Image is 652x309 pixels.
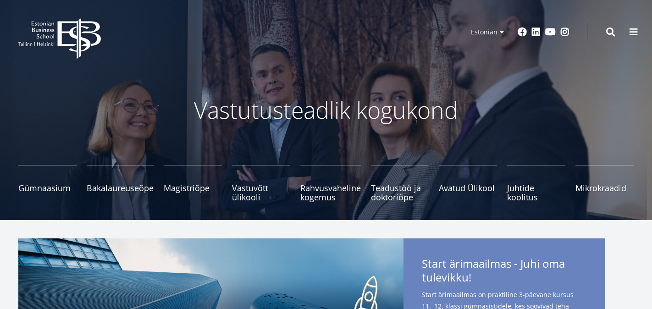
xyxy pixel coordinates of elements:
[300,165,361,202] a: Rahvusvaheline kogemus
[507,183,565,202] span: Juhtide koolitus
[18,165,77,202] a: Gümnaasium
[422,257,587,287] span: Start ärimaailmas - Juhi oma
[164,183,222,193] span: Magistriõpe
[531,28,541,37] a: Linkedin
[439,165,497,202] a: Avatud Ülikool
[518,28,527,37] a: Facebook
[87,165,154,202] a: Bakalaureuseõpe
[87,183,154,193] span: Bakalaureuseõpe
[300,183,361,202] span: Rahvusvaheline kogemus
[164,165,222,202] a: Magistriõpe
[371,165,429,202] a: Teadustöö ja doktoriõpe
[545,28,556,37] a: Youtube
[439,183,497,193] span: Avatud Ülikool
[575,183,634,193] span: Mikrokraadid
[422,270,471,284] span: tulevikku!
[371,183,429,202] span: Teadustöö ja doktoriõpe
[232,165,290,202] a: Vastuvõtt ülikooli
[575,165,634,202] a: Mikrokraadid
[560,28,569,37] a: Instagram
[83,96,569,124] p: Vastutusteadlik kogukond
[507,165,565,202] a: Juhtide koolitus
[232,183,290,202] span: Vastuvõtt ülikooli
[18,183,77,193] span: Gümnaasium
